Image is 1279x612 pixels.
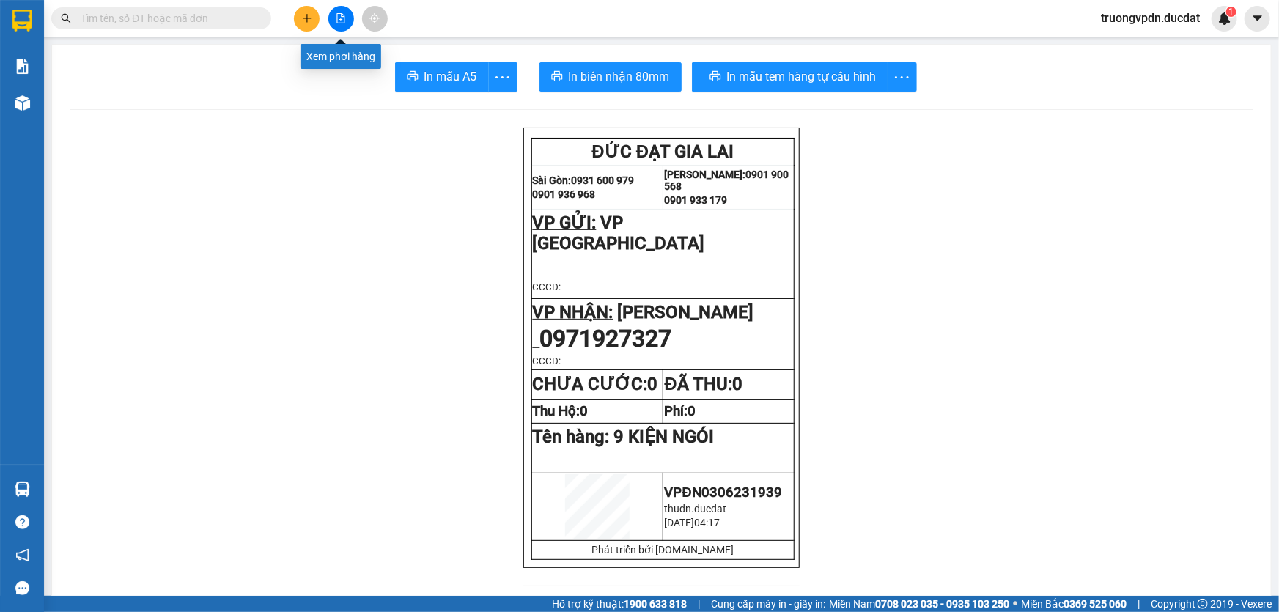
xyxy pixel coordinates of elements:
[1228,7,1234,17] span: 1
[569,67,670,86] span: In biên nhận 80mm
[533,281,561,292] span: CCCD:
[711,596,825,612] span: Cung cấp máy in - giấy in:
[592,141,734,162] span: ĐỨC ĐẠT GIA LAI
[1251,12,1264,25] span: caret-down
[533,355,561,366] span: CCCD:
[533,403,589,419] strong: Thu Hộ:
[1021,596,1127,612] span: Miền Bắc
[618,302,754,322] span: [PERSON_NAME]
[533,213,705,254] span: VP [GEOGRAPHIC_DATA]
[1226,7,1236,17] sup: 1
[15,581,29,595] span: message
[540,325,672,353] span: 0971927327
[624,598,687,610] strong: 1900 633 818
[489,68,517,86] span: more
[664,169,789,192] strong: 0901 900 568
[688,403,696,419] span: 0
[664,517,694,528] span: [DATE]
[369,13,380,23] span: aim
[533,174,572,186] strong: Sài Gòn:
[709,70,721,84] span: printer
[692,62,888,92] button: printerIn mẫu tem hàng tự cấu hình
[694,517,720,528] span: 04:17
[362,6,388,32] button: aim
[664,484,781,501] span: VPĐN0306231939
[533,213,597,233] span: VP GỬI:
[488,62,517,92] button: more
[395,62,489,92] button: printerIn mẫu A5
[533,302,613,322] span: VP NHẬN:
[301,44,381,69] div: Xem phơi hàng
[1245,6,1270,32] button: caret-down
[15,515,29,529] span: question-circle
[580,403,589,419] span: 0
[328,6,354,32] button: file-add
[1198,599,1208,609] span: copyright
[336,13,346,23] span: file-add
[1064,598,1127,610] strong: 0369 525 060
[1218,12,1231,25] img: icon-new-feature
[15,548,29,562] span: notification
[664,374,742,394] strong: ĐÃ THU:
[1013,601,1017,607] span: ⚪️
[15,95,30,111] img: warehouse-icon
[61,13,71,23] span: search
[664,403,696,419] strong: Phí:
[732,374,742,394] span: 0
[664,169,745,180] strong: [PERSON_NAME]:
[12,10,32,32] img: logo-vxr
[551,70,563,84] span: printer
[302,13,312,23] span: plus
[829,596,1009,612] span: Miền Nam
[1138,596,1140,612] span: |
[888,62,917,92] button: more
[648,374,658,394] span: 0
[888,68,916,86] span: more
[1089,9,1212,27] span: truongvpdn.ducdat
[533,374,658,394] strong: CHƯA CƯỚC:
[533,427,715,447] span: Tên hàng:
[15,482,30,497] img: warehouse-icon
[664,194,727,206] strong: 0901 933 179
[539,62,682,92] button: printerIn biên nhận 80mm
[727,67,877,86] span: In mẫu tem hàng tự cấu hình
[614,427,715,447] span: 9 KIỆN NGÓI
[875,598,1009,610] strong: 0708 023 035 - 0935 103 250
[294,6,320,32] button: plus
[531,540,795,559] td: Phát triển bởi [DOMAIN_NAME]
[81,10,254,26] input: Tìm tên, số ĐT hoặc mã đơn
[664,503,726,515] span: thudn.ducdat
[552,596,687,612] span: Hỗ trợ kỹ thuật:
[15,59,30,74] img: solution-icon
[407,70,419,84] span: printer
[533,188,596,200] strong: 0901 936 968
[572,174,635,186] strong: 0931 600 979
[424,67,477,86] span: In mẫu A5
[698,596,700,612] span: |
